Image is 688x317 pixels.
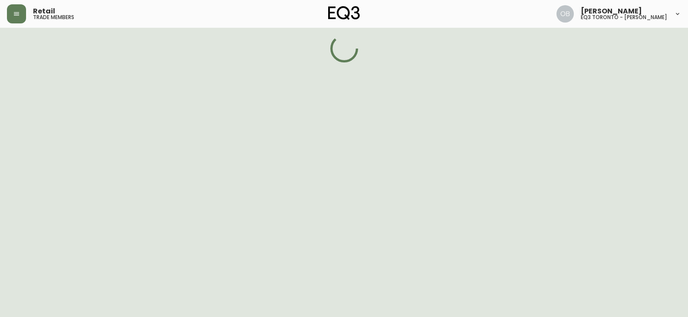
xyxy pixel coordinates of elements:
span: Retail [33,8,55,15]
img: 8e0065c524da89c5c924d5ed86cfe468 [556,5,574,23]
h5: eq3 toronto - [PERSON_NAME] [581,15,667,20]
h5: trade members [33,15,74,20]
span: [PERSON_NAME] [581,8,642,15]
img: logo [328,6,360,20]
